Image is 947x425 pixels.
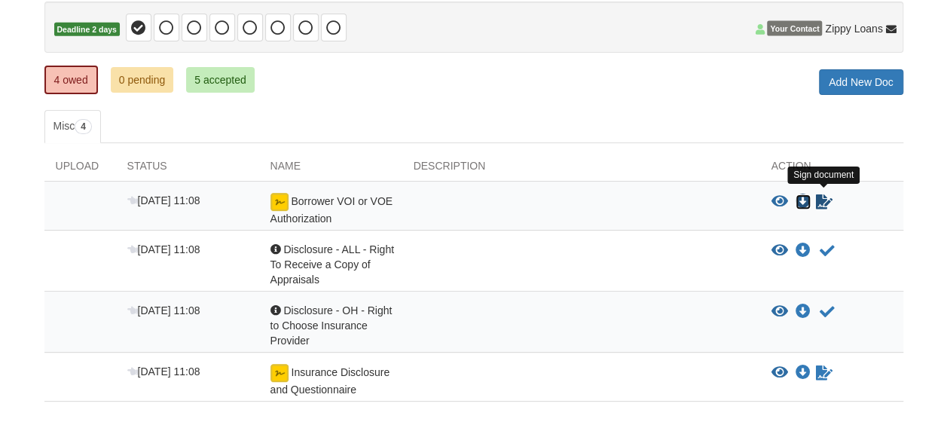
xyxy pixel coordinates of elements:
span: [DATE] 11:08 [127,304,200,316]
div: Upload [44,158,116,181]
a: 4 owed [44,66,98,94]
span: [DATE] 11:08 [127,194,200,206]
span: Borrower VOI or VOE Authorization [270,195,393,225]
span: [DATE] 11:08 [127,365,200,378]
a: Download Insurance Disclosure and Questionnaire [796,367,811,379]
img: Ready for you to esign [270,193,289,211]
span: Your Contact [767,21,822,36]
span: 4 [75,119,92,134]
span: [DATE] 11:08 [127,243,200,255]
span: Insurance Disclosure and Questionnaire [270,366,390,396]
div: Name [259,158,402,181]
a: Add New Doc [819,69,903,95]
button: Acknowledge receipt of document [818,242,836,260]
a: 5 accepted [186,67,255,93]
span: Disclosure - OH - Right to Choose Insurance Provider [270,304,393,347]
a: Download Disclosure - ALL - Right To Receive a Copy of Appraisals [796,245,811,257]
div: Action [760,158,903,181]
a: Download Disclosure - OH - Right to Choose Insurance Provider [796,306,811,318]
button: View Disclosure - OH - Right to Choose Insurance Provider [771,304,788,320]
a: Sign Form [814,364,834,382]
a: 0 pending [111,67,174,93]
button: View Borrower VOI or VOE Authorization [771,194,788,209]
a: Download Borrower VOI or VOE Authorization [796,196,811,208]
div: Description [402,158,760,181]
span: Zippy Loans [825,21,882,36]
span: Disclosure - ALL - Right To Receive a Copy of Appraisals [270,243,394,286]
button: View Insurance Disclosure and Questionnaire [771,365,788,381]
div: Sign document [787,167,860,184]
span: Deadline 2 days [54,23,120,37]
a: Misc [44,110,101,143]
button: View Disclosure - ALL - Right To Receive a Copy of Appraisals [771,243,788,258]
img: Ready for you to esign [270,364,289,382]
button: Acknowledge receipt of document [818,303,836,321]
a: Sign Form [814,193,834,211]
div: Status [116,158,259,181]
